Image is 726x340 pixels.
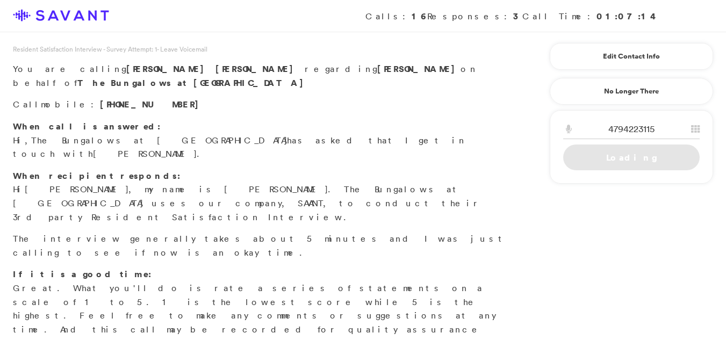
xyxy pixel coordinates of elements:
[13,170,181,182] strong: When recipient responds:
[77,77,309,89] strong: The Bungalows at [GEOGRAPHIC_DATA]
[215,63,299,75] span: [PERSON_NAME]
[31,135,287,146] span: The Bungalows at [GEOGRAPHIC_DATA]
[13,62,509,90] p: You are calling regarding on behalf of
[100,98,204,110] span: [PHONE_NUMBER]
[93,148,197,159] span: [PERSON_NAME]
[13,232,509,259] p: The interview generally takes about 5 minutes and I was just calling to see if now is an okay time.
[13,268,152,280] strong: If it is a good time:
[563,48,700,65] a: Edit Contact Info
[13,98,509,112] p: Call :
[13,169,509,224] p: Hi , my name is [PERSON_NAME]. The Bungalows at [GEOGRAPHIC_DATA] uses our company, SAVANT, to co...
[126,63,210,75] span: [PERSON_NAME]
[513,10,522,22] strong: 3
[13,120,509,161] p: Hi, has asked that I get in touch with .
[563,144,700,170] a: Loading
[596,10,659,22] strong: 01:07:14
[13,120,161,132] strong: When call is answered:
[13,45,207,54] span: Resident Satisfaction Interview - Survey Attempt: 1 - Leave Voicemail
[25,184,128,194] span: [PERSON_NAME]
[41,99,91,110] span: mobile
[412,10,427,22] strong: 16
[377,63,461,75] strong: [PERSON_NAME]
[550,78,713,105] a: No Longer There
